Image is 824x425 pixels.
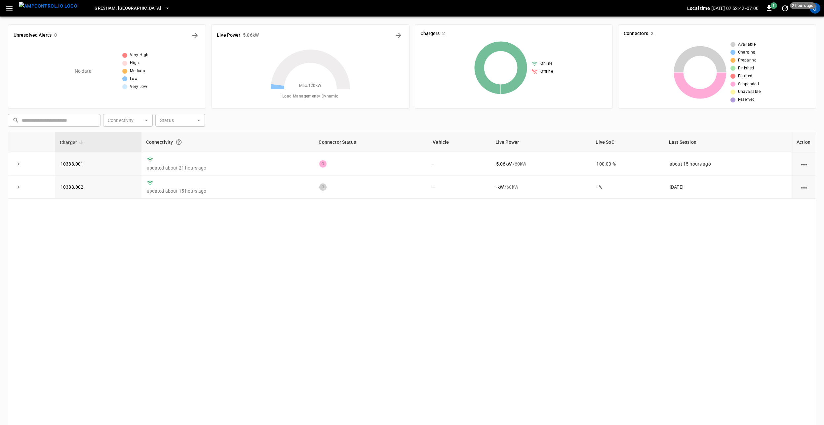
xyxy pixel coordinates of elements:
[130,68,145,74] span: Medium
[130,84,147,90] span: Very Low
[790,2,816,9] span: 2 hours ago
[147,188,309,194] p: updated about 15 hours ago
[319,160,327,168] div: 1
[130,60,139,66] span: High
[496,161,512,167] p: 5.06 kW
[442,30,445,37] h6: 2
[664,175,792,199] td: [DATE]
[54,32,57,39] h6: 0
[420,30,440,37] h6: Chargers
[428,175,490,199] td: -
[282,93,338,100] span: Load Management = Dynamic
[780,3,790,14] button: set refresh interval
[738,49,756,56] span: Charging
[147,165,309,171] p: updated about 21 hours ago
[190,30,200,41] button: All Alerts
[14,32,52,39] h6: Unresolved Alerts
[770,2,777,9] span: 1
[738,41,756,48] span: Available
[130,52,149,58] span: Very High
[664,152,792,175] td: about 15 hours ago
[491,132,591,152] th: Live Power
[60,138,86,146] span: Charger
[173,136,185,148] button: Connection between the charger and our software.
[738,65,754,72] span: Finished
[664,132,792,152] th: Last Session
[428,152,490,175] td: -
[591,132,664,152] th: Live SoC
[496,184,504,190] p: - kW
[130,76,137,82] span: Low
[217,32,240,39] h6: Live Power
[95,5,162,12] span: Gresham, [GEOGRAPHIC_DATA]
[711,5,759,12] p: [DATE] 07:52:42 -07:00
[591,175,664,199] td: - %
[540,60,552,67] span: Online
[19,2,77,10] img: ampcontrol.io logo
[496,161,586,167] div: / 60 kW
[393,30,404,41] button: Energy Overview
[738,89,761,95] span: Unavailable
[14,159,23,169] button: expand row
[624,30,648,37] h6: Connectors
[800,184,808,190] div: action cell options
[687,5,710,12] p: Local time
[738,57,757,64] span: Preparing
[92,2,173,15] button: Gresham, [GEOGRAPHIC_DATA]
[591,152,664,175] td: 100.00 %
[428,132,490,152] th: Vehicle
[738,97,755,103] span: Reserved
[540,68,553,75] span: Offline
[496,184,586,190] div: / 60 kW
[14,182,23,192] button: expand row
[146,136,310,148] div: Connectivity
[243,32,259,39] h6: 5.06 kW
[60,161,83,167] a: 10388.001
[651,30,653,37] h6: 2
[314,132,428,152] th: Connector Status
[60,184,83,190] a: 10388.002
[75,68,92,75] p: No data
[299,83,322,89] span: Max. 120 kW
[800,161,808,167] div: action cell options
[738,73,753,80] span: Faulted
[738,81,759,88] span: Suspended
[319,183,327,191] div: 1
[810,3,820,14] div: profile-icon
[792,132,816,152] th: Action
